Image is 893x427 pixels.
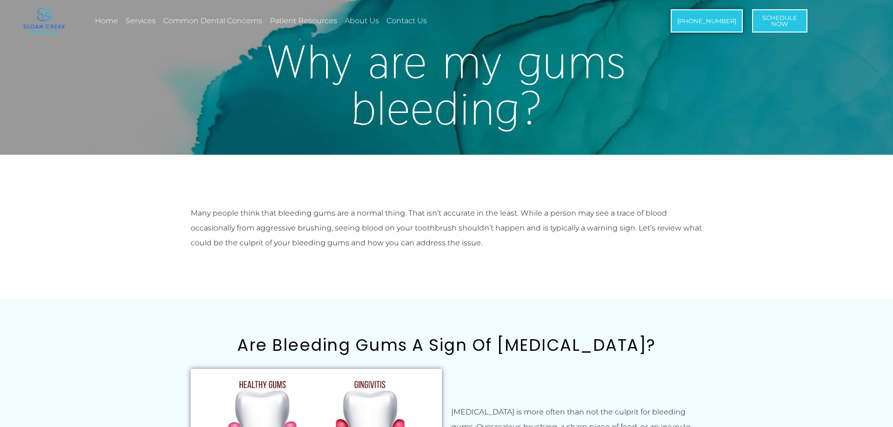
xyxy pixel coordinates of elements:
[191,206,702,250] p: Many people think that bleeding gums are a normal thing. That isn’t accurate in the least. While ...
[124,10,157,32] a: Services
[93,10,120,32] a: Home
[195,39,698,131] h1: Why are my gums bleeding?
[162,10,264,32] a: Common Dental Concerns
[762,15,797,27] span: Schedule Now
[186,335,707,355] h2: Are Bleeding Gums A Sign Of [MEDICAL_DATA]?
[677,18,736,24] span: [PHONE_NUMBER]
[752,9,807,33] a: ScheduleNow
[385,10,428,32] a: Contact Us
[671,9,743,33] a: [PHONE_NUMBER]
[23,8,65,34] img: logo
[93,10,610,32] nav: Menu
[268,10,339,32] a: Patient Resources
[343,10,380,32] a: About Us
